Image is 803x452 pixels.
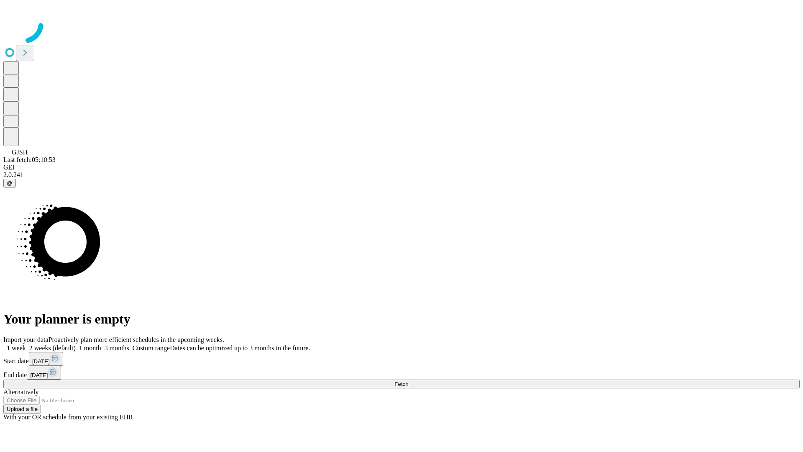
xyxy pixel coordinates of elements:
[3,413,133,421] span: With your OR schedule from your existing EHR
[7,180,13,186] span: @
[3,311,800,327] h1: Your planner is empty
[3,405,41,413] button: Upload a file
[3,366,800,380] div: End date
[29,352,63,366] button: [DATE]
[3,388,38,395] span: Alternatively
[79,344,101,352] span: 1 month
[3,380,800,388] button: Fetch
[3,156,56,163] span: Last fetch: 05:10:53
[12,149,28,156] span: GJSH
[29,344,76,352] span: 2 weeks (default)
[3,171,800,179] div: 2.0.241
[3,179,16,187] button: @
[3,164,800,171] div: GEI
[105,344,129,352] span: 3 months
[133,344,170,352] span: Custom range
[27,366,61,380] button: [DATE]
[170,344,310,352] span: Dates can be optimized up to 3 months in the future.
[30,372,48,378] span: [DATE]
[32,358,50,365] span: [DATE]
[3,352,800,366] div: Start date
[394,381,408,387] span: Fetch
[7,344,26,352] span: 1 week
[3,336,49,343] span: Import your data
[49,336,224,343] span: Proactively plan more efficient schedules in the upcoming weeks.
